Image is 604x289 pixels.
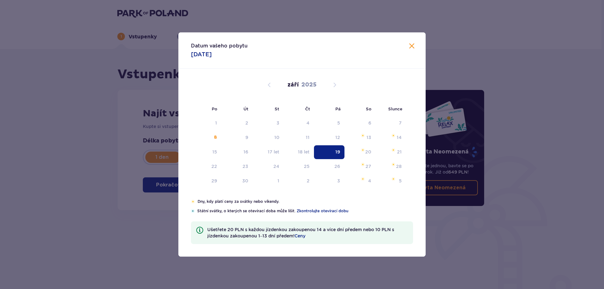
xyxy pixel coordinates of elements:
[337,178,340,183] font: 3
[243,149,248,154] font: 16
[365,149,371,154] font: 20
[221,116,253,130] td: Není k dispozici. Úterý, 2. září 2025
[344,145,376,159] td: Sobota, 20. září 2025
[284,131,314,145] td: Čtvrtek, 11. září 2025
[277,178,279,183] font: 1
[314,145,344,159] td: Selected. Friday, September 19, 2025
[212,106,217,111] font: Po
[197,208,295,213] font: Státní svátky, o kterých se otevírací doba může lišit.
[275,106,279,111] font: St
[344,131,376,145] td: Sobota, 13. září 2025
[191,160,221,174] td: Pondělí, 22. září 2025
[221,145,253,159] td: Úterý, 16. září 2025
[243,164,248,169] font: 23
[366,164,371,169] font: 27
[245,135,248,140] font: 9
[334,164,340,169] font: 26
[366,106,372,111] font: So
[307,178,310,183] font: 2
[344,160,376,174] td: Sobota, 27. září 2025
[245,120,248,125] font: 2
[368,120,371,125] font: 6
[335,135,340,140] font: 12
[178,69,426,199] div: Kalendář
[274,135,279,140] font: 10
[253,116,284,130] td: Není k dispozici. Středa, 3. září 2025
[305,106,310,111] font: Čt
[335,106,341,111] font: Pá
[221,174,253,188] td: Úterý, 30. září 2025
[314,116,344,130] td: Není k dispozici. Pátek, 5. září 2025
[253,131,284,145] td: Středa, 10. září 2025
[366,135,371,140] font: 13
[284,174,314,188] td: Čtvrtek, 2. října 2025
[212,149,217,154] font: 15
[284,145,314,159] td: Čtvrtek, 18. září 2025
[211,178,217,183] font: 29
[253,174,284,188] td: Středa, 1. října 2025
[243,106,248,111] font: Út
[376,160,406,174] td: Neděle, 28. září 2025
[344,116,376,130] td: Není k dispozici. Sobota, 6. září 2025
[191,116,221,130] td: Není k dispozici. Pondělí 1. září 2025
[242,178,248,183] font: 30
[304,164,310,169] font: 25
[337,120,340,125] font: 5
[376,116,406,130] td: Není k dispozici. Neděle, 7. září 2025
[273,164,279,169] font: 24
[214,135,217,140] font: 8
[284,160,314,174] td: Čtvrtek, 25. září 2025
[253,160,284,174] td: Středa, 24. září 2025
[297,208,348,213] font: Zkontrolujte otevírací dobu
[376,131,406,145] td: Neděle, 14. září 2025
[211,164,217,169] font: 22
[198,199,279,204] font: Dny, kdy platí ceny za svátky nebo víkendy.
[221,131,253,145] td: Úterý, 9. září 2025
[344,174,376,188] td: Sobota, 4. října 2025
[376,174,406,188] td: Neděle, 5. října 2025
[297,208,348,214] a: Zkontrolujte otevírací dobu
[215,120,217,125] font: 1
[284,116,314,130] td: Není k dispozici. Čtvrtek, 4. září 2025
[298,149,310,154] font: 18 let
[314,174,344,188] td: Pátek, 3. října 2025
[314,131,344,145] td: Pátek, 12. září 2025
[277,120,279,125] font: 3
[221,160,253,174] td: Úterý, 23. září 2025
[268,149,279,154] font: 17 let
[306,135,310,140] font: 11
[191,131,221,145] td: Pondělí, 8. září 2025
[314,160,344,174] td: Pátek, 26. září 2025
[191,174,221,188] td: Pondělí, 29. září 2025
[335,149,340,154] font: 19
[191,145,221,159] td: Pondělí, 15. září 2025
[306,120,310,125] font: 4
[388,106,402,111] font: Slunce
[376,145,406,159] td: Neděle, 21. září 2025
[368,178,371,183] font: 4
[253,145,284,159] td: Středa, 17. září 2025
